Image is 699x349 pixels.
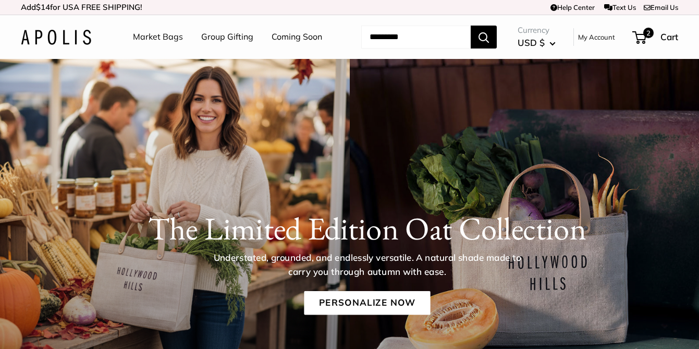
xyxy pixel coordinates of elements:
[643,28,654,38] span: 2
[660,31,678,42] span: Cart
[36,2,50,12] span: $14
[550,3,595,11] a: Help Center
[644,3,678,11] a: Email Us
[518,34,556,51] button: USD $
[201,29,253,45] a: Group Gifting
[361,26,471,49] input: Search...
[578,31,615,43] a: My Account
[518,23,556,38] span: Currency
[272,29,322,45] a: Coming Soon
[21,30,91,45] img: Apolis
[633,29,678,45] a: 2 Cart
[604,3,636,11] a: Text Us
[304,291,430,315] a: Personalize Now
[518,37,545,48] span: USD $
[471,26,497,49] button: Search
[206,251,528,279] p: Understated, grounded, and endlessly versatile. A natural shade made to carry you through autumn ...
[133,29,183,45] a: Market Bags
[55,210,679,247] h1: The Limited Edition Oat Collection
